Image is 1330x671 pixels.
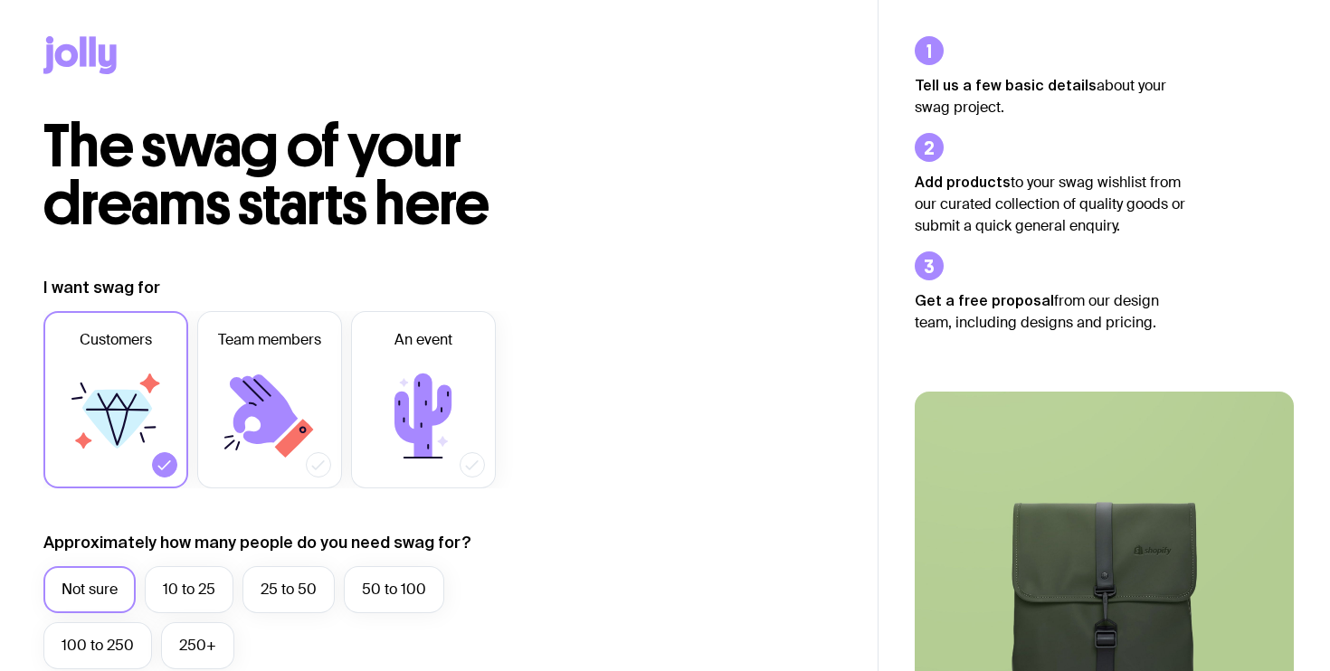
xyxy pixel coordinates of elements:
label: I want swag for [43,277,160,298]
label: 10 to 25 [145,566,233,613]
label: 25 to 50 [242,566,335,613]
label: Approximately how many people do you need swag for? [43,532,471,553]
label: 100 to 250 [43,622,152,669]
strong: Add products [915,174,1011,190]
label: Not sure [43,566,136,613]
strong: Get a free proposal [915,292,1054,308]
span: Customers [80,329,152,351]
label: 250+ [161,622,234,669]
span: Team members [218,329,321,351]
p: about your swag project. [915,74,1186,118]
span: The swag of your dreams starts here [43,110,489,240]
span: An event [394,329,452,351]
p: from our design team, including designs and pricing. [915,289,1186,334]
p: to your swag wishlist from our curated collection of quality goods or submit a quick general enqu... [915,171,1186,237]
label: 50 to 100 [344,566,444,613]
strong: Tell us a few basic details [915,77,1097,93]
